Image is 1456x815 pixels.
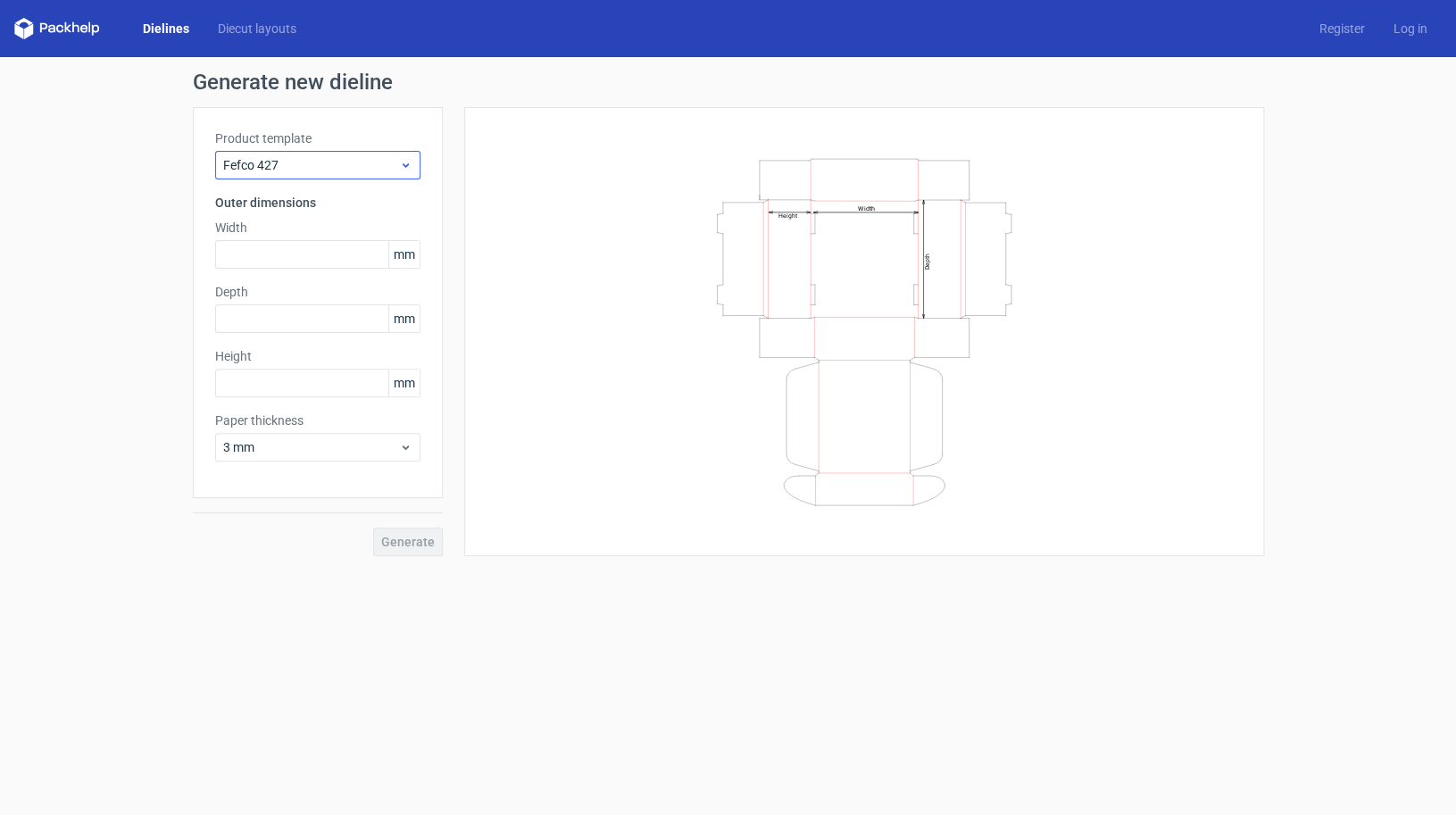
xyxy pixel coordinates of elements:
[215,194,420,212] h3: Outer dimensions
[1379,20,1442,37] a: Log in
[388,305,420,332] span: mm
[388,370,420,396] span: mm
[223,156,399,174] span: Fefco 427
[923,253,930,269] text: Depth
[778,212,796,219] text: Height
[129,20,204,37] a: Dielines
[204,20,311,37] a: Diecut layouts
[388,241,420,268] span: mm
[215,412,420,429] label: Paper thickness
[215,347,420,365] label: Height
[1305,20,1379,37] a: Register
[215,129,420,147] label: Product template
[215,283,420,301] label: Depth
[223,438,399,456] span: 3 mm
[858,204,875,212] text: Width
[215,219,420,237] label: Width
[193,71,1264,93] h1: Generate new dieline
